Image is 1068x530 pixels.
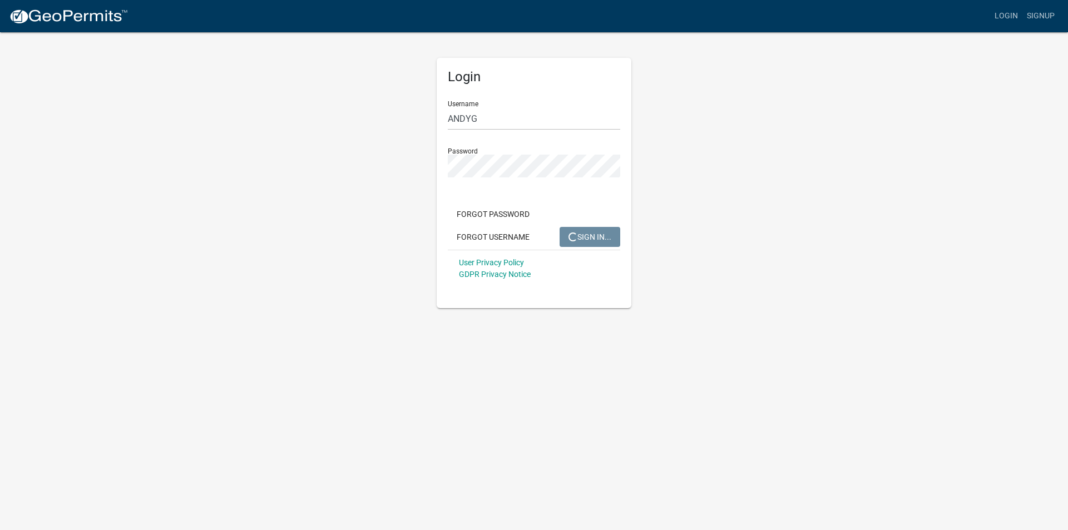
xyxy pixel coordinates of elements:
[459,270,531,279] a: GDPR Privacy Notice
[568,232,611,241] span: SIGN IN...
[448,69,620,85] h5: Login
[560,227,620,247] button: SIGN IN...
[1022,6,1059,27] a: Signup
[459,258,524,267] a: User Privacy Policy
[448,204,538,224] button: Forgot Password
[448,227,538,247] button: Forgot Username
[990,6,1022,27] a: Login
